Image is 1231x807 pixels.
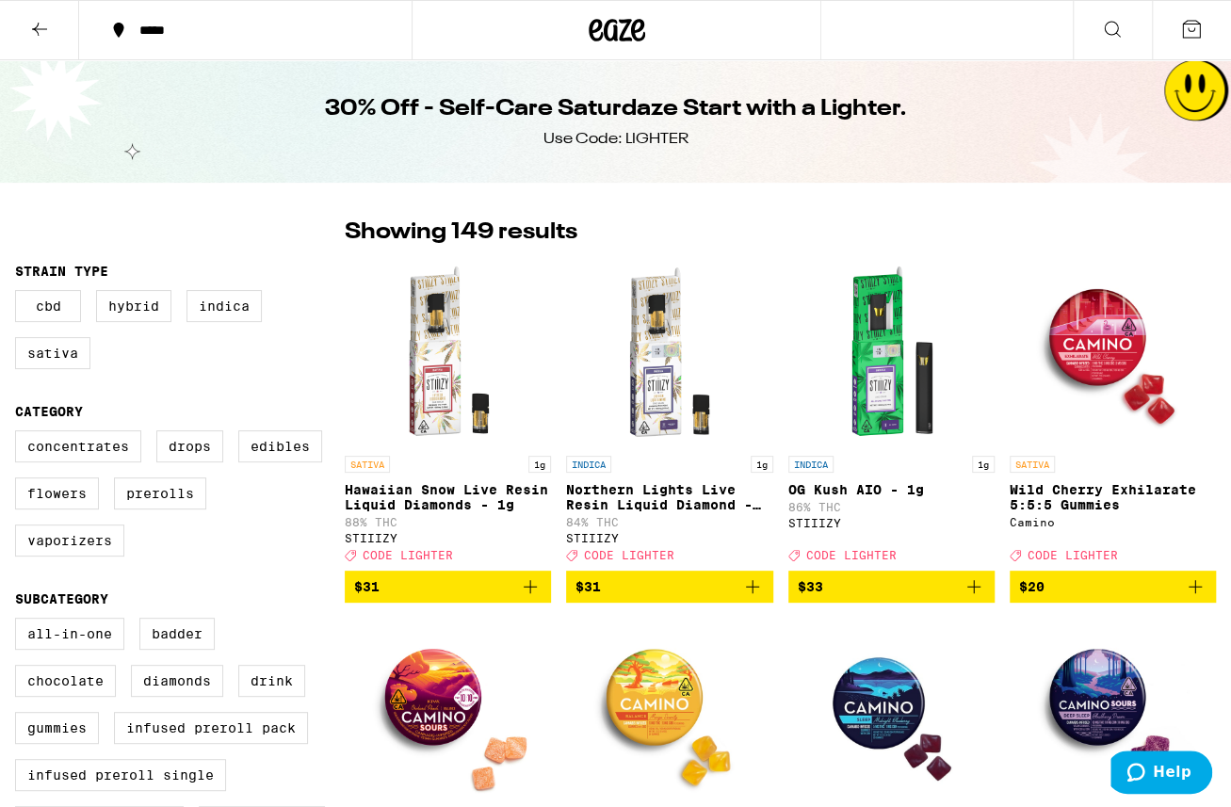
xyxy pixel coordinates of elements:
p: OG Kush AIO - 1g [788,482,995,497]
label: Indica [186,290,262,322]
p: INDICA [566,456,611,473]
label: Edibles [238,430,322,462]
label: CBD [15,290,81,322]
div: Use Code: LIGHTER [543,129,688,150]
button: Add to bag [788,571,995,603]
legend: Strain Type [15,264,108,279]
h1: 30% Off - Self-Care Saturdaze Start with a Lighter. [325,93,907,125]
label: Sativa [15,337,90,369]
img: Camino - Wild Cherry Exhilarate 5:5:5 Gummies [1018,258,1207,446]
img: STIIIZY - OG Kush AIO - 1g [797,258,985,446]
iframe: Opens a widget where you can find more information [1110,751,1212,798]
p: Wild Cherry Exhilarate 5:5:5 Gummies [1010,482,1216,512]
span: CODE LIGHTER [1028,549,1118,561]
label: Drops [156,430,223,462]
p: 84% THC [566,516,772,528]
img: STIIIZY - Northern Lights Live Resin Liquid Diamond - 1g [575,258,764,446]
img: Camino - Mango Serenity 1:1 THC:CBD Gummies [575,618,764,806]
label: Concentrates [15,430,141,462]
span: $31 [354,579,380,594]
label: Chocolate [15,665,116,697]
a: Open page for Wild Cherry Exhilarate 5:5:5 Gummies from Camino [1010,258,1216,571]
img: Camino - Midnight Blueberry 5:1 Sleep Gummies [797,618,985,806]
span: CODE LIGHTER [806,549,897,561]
label: Infused Preroll Single [15,759,226,791]
p: Northern Lights Live Resin Liquid Diamond - 1g [566,482,772,512]
label: Gummies [15,712,99,744]
img: Camino - Orchard Peach 1:1 Balance Sours Gummies [354,618,543,806]
div: Camino [1010,516,1216,528]
p: 1g [528,456,551,473]
label: Infused Preroll Pack [114,712,308,744]
p: INDICA [788,456,834,473]
p: 1g [751,456,773,473]
span: $33 [798,579,823,594]
button: Add to bag [345,571,551,603]
p: 1g [972,456,995,473]
button: Add to bag [1010,571,1216,603]
span: CODE LIGHTER [584,549,674,561]
span: $20 [1019,579,1045,594]
label: Hybrid [96,290,171,322]
p: Showing 149 results [345,217,577,249]
legend: Category [15,404,83,419]
div: STIIIZY [345,532,551,544]
label: Drink [238,665,305,697]
label: Prerolls [114,477,206,509]
div: STIIIZY [566,532,772,544]
span: $31 [575,579,601,594]
p: 86% THC [788,501,995,513]
span: CODE LIGHTER [363,549,453,561]
a: Open page for Northern Lights Live Resin Liquid Diamond - 1g from STIIIZY [566,258,772,571]
label: Badder [139,618,215,650]
label: Diamonds [131,665,223,697]
button: Add to bag [566,571,772,603]
a: Open page for Hawaiian Snow Live Resin Liquid Diamonds - 1g from STIIIZY [345,258,551,571]
a: Open page for OG Kush AIO - 1g from STIIIZY [788,258,995,571]
label: All-In-One [15,618,124,650]
img: STIIIZY - Hawaiian Snow Live Resin Liquid Diamonds - 1g [354,258,543,446]
label: Vaporizers [15,525,124,557]
p: Hawaiian Snow Live Resin Liquid Diamonds - 1g [345,482,551,512]
p: SATIVA [1010,456,1055,473]
label: Flowers [15,477,99,509]
img: Camino - Blackberry Dream10:10:10 Deep Sleep Gummies [1018,618,1207,806]
p: 88% THC [345,516,551,528]
p: SATIVA [345,456,390,473]
div: STIIIZY [788,517,995,529]
legend: Subcategory [15,591,108,606]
